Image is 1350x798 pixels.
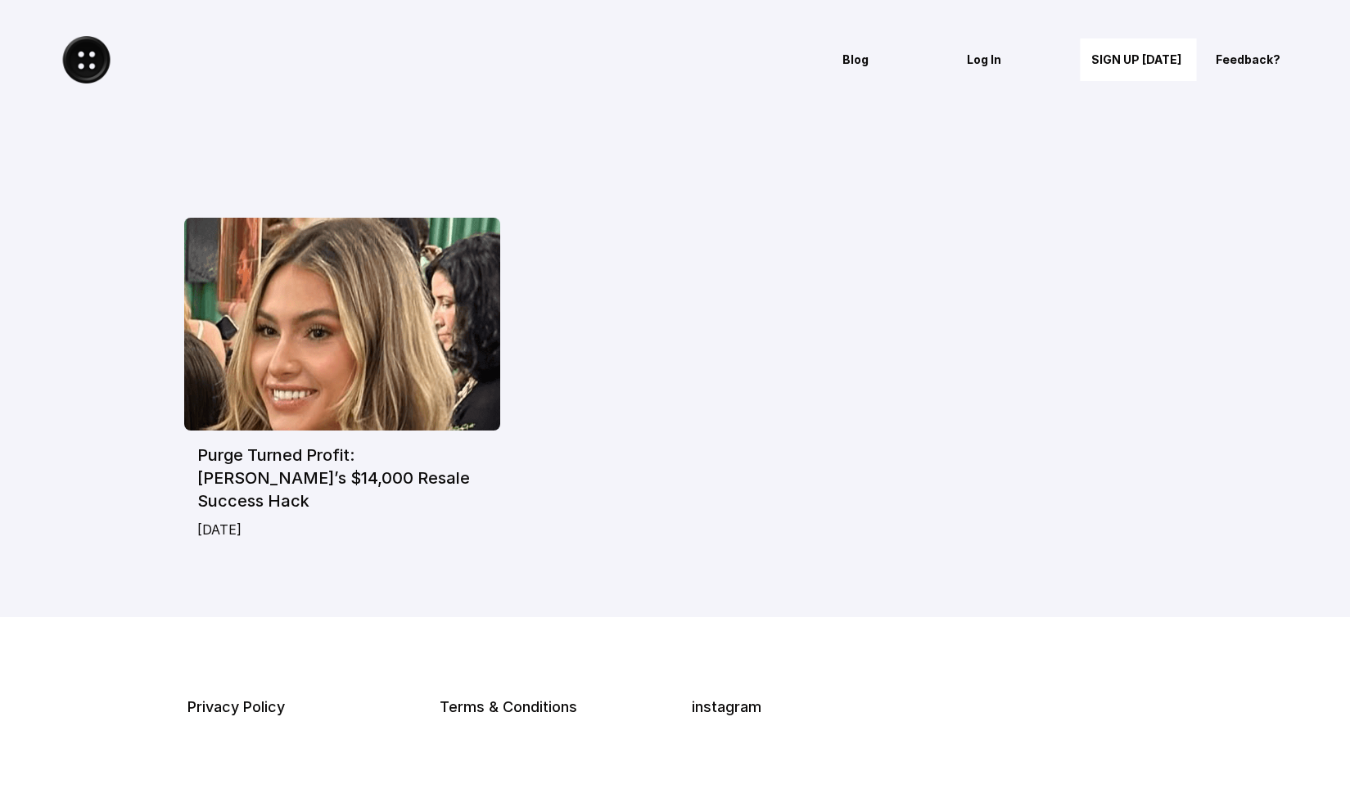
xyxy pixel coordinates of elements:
a: instagram [692,698,761,715]
a: Purge Turned Profit: [PERSON_NAME]’s $14,000 Resale Success Hack[DATE] [184,218,501,552]
a: Log In [955,38,1072,81]
a: Privacy Policy [187,698,285,715]
h6: Purge Turned Profit: [PERSON_NAME]’s $14,000 Resale Success Hack [197,444,488,512]
a: SIGN UP [DATE] [1080,38,1196,81]
p: Log In [967,53,1060,67]
a: Terms & Conditions [440,698,577,715]
p: Explore the transformative power of AI as it reshapes our daily lives [184,204,741,222]
a: Feedback? [1204,38,1321,81]
a: Blog [831,38,947,81]
p: SIGN UP [DATE] [1091,53,1185,67]
h2: Blogs [184,156,741,191]
p: [DATE] [197,521,488,539]
p: Blog [842,53,936,67]
p: Feedback? [1216,53,1309,67]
